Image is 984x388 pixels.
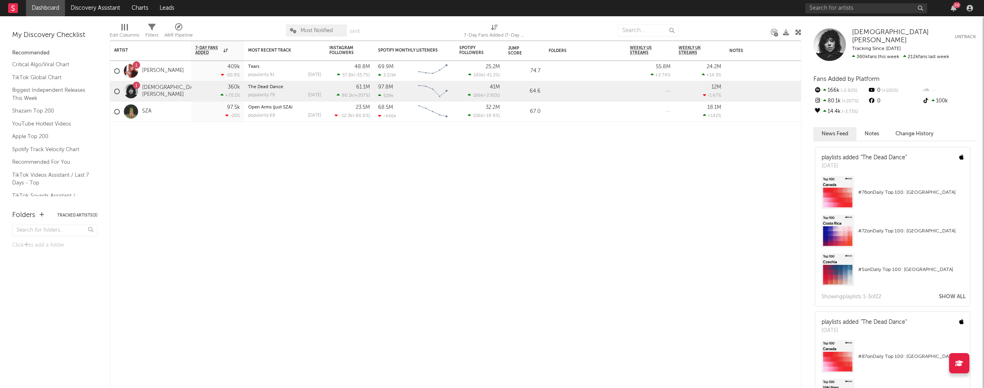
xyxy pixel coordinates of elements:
a: TikTok Global Chart [12,73,89,82]
div: 41M [490,85,500,90]
div: 80.1k [813,96,867,106]
div: -50.9 % [221,72,240,78]
div: 166k [813,85,867,96]
a: TikTok Videos Assistant / Last 7 Days - Top [12,171,89,187]
div: # 76 on Daily Top 100: [GEOGRAPHIC_DATA] [858,188,964,197]
div: 100k [922,96,976,106]
a: [DEMOGRAPHIC_DATA][PERSON_NAME] [142,85,201,98]
div: Notes [729,48,811,53]
div: Recommended [12,48,97,58]
div: Instagram Followers [329,46,358,55]
div: Folders [12,210,35,220]
div: ( ) [337,93,370,98]
div: [DATE] [308,93,321,98]
div: My Discovery Checklist [12,30,97,40]
span: +207 % [355,93,369,98]
div: 48.8M [355,64,370,69]
span: -41.2 % [485,73,499,78]
span: 57.8k [342,73,354,78]
div: Tears [248,65,321,69]
a: TikTok Sounds Assistant / [DATE] Fastest Risers [12,191,89,208]
div: +142 % [703,113,721,118]
span: 140k [474,73,484,78]
span: 7-Day Fans Added [195,46,221,55]
button: Show All [939,294,966,299]
div: Folders [549,48,610,53]
div: A&R Pipeline [164,30,193,40]
div: 67.0 [508,107,541,117]
span: Weekly UK Streams [679,46,709,55]
a: Tears [248,65,260,69]
span: Tracking Since: [DATE] [852,46,901,51]
div: -- [922,85,976,96]
div: # 72 on Daily Top 100: [GEOGRAPHIC_DATA] [858,226,964,236]
a: Open Arms (just SZA) [248,105,292,110]
span: -3.73 % [841,110,858,114]
svg: Chart title [415,81,451,102]
span: 360k fans this week [852,54,899,59]
div: Edit Columns [110,20,139,44]
div: 7-Day Fans Added (7-Day Fans Added) [464,30,525,40]
span: 80.1k [342,93,353,98]
button: Save [350,29,360,34]
div: -1.67 % [703,93,721,98]
div: 97.5k [227,105,240,110]
div: # 87 on Daily Top 100: [GEOGRAPHIC_DATA] [858,352,964,362]
span: -33.7 % [355,73,369,78]
div: # 5 on Daily Top 100: [GEOGRAPHIC_DATA] [858,265,964,275]
span: 106k [473,114,483,118]
span: +207 % [841,99,859,104]
span: +100 % [880,89,898,93]
a: "The Dead Dance" [861,155,907,160]
span: [DEMOGRAPHIC_DATA][PERSON_NAME] [852,29,929,44]
div: 64.6 [508,87,541,96]
a: Spotify Track Velocity Chart [12,145,89,154]
a: #76onDaily Top 100: [GEOGRAPHIC_DATA] [815,176,970,215]
div: 20 [953,2,960,8]
div: A&R Pipeline [164,20,193,44]
div: -446k [378,113,396,119]
div: -25 % [225,113,240,118]
span: Most Notified [301,28,333,33]
span: 212k fans last week [852,54,949,59]
div: 97.8M [378,85,393,90]
div: 74.7 [508,66,541,76]
div: playlists added [822,154,907,162]
div: ( ) [335,113,370,118]
a: #72onDaily Top 100: [GEOGRAPHIC_DATA] [815,215,970,254]
div: 69.9M [378,64,394,69]
span: Weekly US Streams [630,46,658,55]
button: Change History [887,127,942,141]
a: SZA [142,108,151,115]
div: The Dead Dance [248,85,321,89]
input: Search for folders... [12,225,97,236]
div: +70.1 % [221,93,240,98]
a: #87onDaily Top 100: [GEOGRAPHIC_DATA] [815,340,970,379]
div: 25.2M [486,64,500,69]
div: popularity: 91 [248,73,275,77]
div: Edit Columns [110,30,139,40]
div: playlists added [822,318,907,327]
div: Jump Score [508,46,528,56]
input: Search... [618,24,679,37]
div: 12M [712,85,721,90]
a: #5onDaily Top 100: [GEOGRAPHIC_DATA] [815,254,970,292]
span: -19.9 % [484,114,499,118]
a: Recommended For You [12,158,89,167]
div: 409k [227,64,240,69]
button: 20 [951,5,956,11]
div: 360k [228,85,240,90]
div: Artist [114,48,175,53]
div: Filters [145,30,158,40]
input: Search for artists [805,3,927,13]
div: 14.4k [813,106,867,117]
div: 0 [867,85,921,96]
div: Open Arms (just SZA) [248,105,321,110]
div: 24.2M [707,64,721,69]
div: Spotify Monthly Listeners [378,48,439,53]
a: YouTube Hottest Videos [12,119,89,128]
span: -80.6 % [354,114,369,118]
span: -2.92 % [484,93,499,98]
div: Showing playlist s 1- 3 of 22 [822,292,881,302]
button: News Feed [813,127,856,141]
